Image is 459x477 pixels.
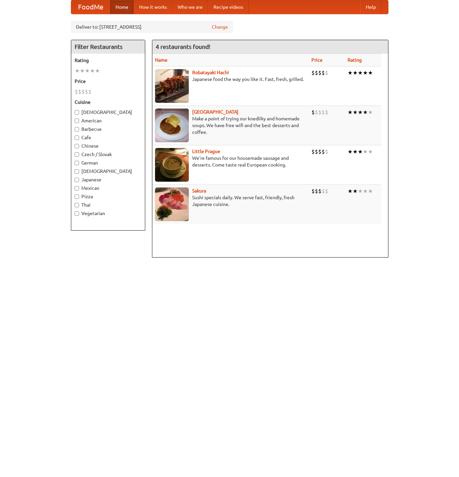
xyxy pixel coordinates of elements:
[318,187,322,195] li: $
[192,70,229,75] a: Robatayaki Hachi
[348,187,353,195] li: ★
[75,210,142,217] label: Vegetarian
[322,148,325,155] li: $
[311,57,323,63] a: Price
[325,69,328,77] li: $
[315,69,318,77] li: $
[75,186,79,190] input: Mexican
[325,109,328,116] li: $
[75,99,142,106] h5: Cuisine
[192,109,238,115] a: [GEOGRAPHIC_DATA]
[358,187,363,195] li: ★
[322,187,325,195] li: $
[358,148,363,155] li: ★
[358,109,363,116] li: ★
[75,88,78,95] li: $
[353,148,358,155] li: ★
[71,21,233,33] div: Deliver to: [STREET_ADDRESS]
[325,148,328,155] li: $
[95,67,100,74] li: ★
[75,211,79,216] input: Vegetarian
[75,119,79,123] input: American
[311,109,315,116] li: $
[212,24,228,30] a: Change
[81,88,85,95] li: $
[318,109,322,116] li: $
[88,88,92,95] li: $
[368,109,373,116] li: ★
[353,69,358,77] li: ★
[134,0,172,14] a: How it works
[90,67,95,74] li: ★
[75,136,79,140] input: Cafe
[311,148,315,155] li: $
[322,109,325,116] li: $
[155,187,189,221] img: sakura.jpg
[71,40,145,54] h4: Filter Restaurants
[75,202,142,208] label: Thai
[75,169,79,174] input: [DEMOGRAPHIC_DATA]
[363,109,368,116] li: ★
[75,110,79,115] input: [DEMOGRAPHIC_DATA]
[192,188,206,193] a: Sakura
[75,127,79,131] input: Barbecue
[368,148,373,155] li: ★
[75,152,79,157] input: Czech / Slovak
[75,143,142,149] label: Chinese
[353,187,358,195] li: ★
[75,57,142,64] h5: Rating
[75,109,142,116] label: [DEMOGRAPHIC_DATA]
[363,148,368,155] li: ★
[75,151,142,158] label: Czech / Slovak
[348,57,362,63] a: Rating
[322,69,325,77] li: $
[208,0,249,14] a: Recipe videos
[75,176,142,183] label: Japanese
[315,187,318,195] li: $
[315,109,318,116] li: $
[360,0,381,14] a: Help
[192,149,220,154] a: Little Prague
[85,88,88,95] li: $
[358,69,363,77] li: ★
[75,193,142,200] label: Pizza
[315,148,318,155] li: $
[75,67,80,74] li: ★
[368,187,373,195] li: ★
[75,185,142,191] label: Mexican
[363,187,368,195] li: ★
[75,203,79,207] input: Thai
[311,187,315,195] li: $
[155,148,189,182] img: littleprague.jpg
[325,187,328,195] li: $
[368,69,373,77] li: ★
[75,117,142,124] label: American
[80,67,85,74] li: ★
[75,126,142,132] label: Barbecue
[155,194,306,208] p: Sushi specials daily. We serve fast, friendly, fresh Japanese cuisine.
[155,57,168,63] a: Name
[75,195,79,199] input: Pizza
[353,109,358,116] li: ★
[155,115,306,136] p: Make a point of trying our knedlíky and homemade soups. We have free wifi and the best desserts a...
[348,69,353,77] li: ★
[311,69,315,77] li: $
[348,109,353,116] li: ★
[155,76,306,83] p: Japanese food the way you like it. Fast, fresh, grilled.
[85,67,90,74] li: ★
[172,0,208,14] a: Who we are
[156,43,210,50] ng-pluralize: 4 restaurants found!
[110,0,134,14] a: Home
[318,69,322,77] li: $
[75,168,142,175] label: [DEMOGRAPHIC_DATA]
[75,78,142,85] h5: Price
[155,155,306,168] p: We're famous for our housemade sausage and desserts. Come taste real European cooking.
[155,109,189,142] img: czechpoint.jpg
[318,148,322,155] li: $
[71,0,110,14] a: FoodMe
[75,159,142,166] label: German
